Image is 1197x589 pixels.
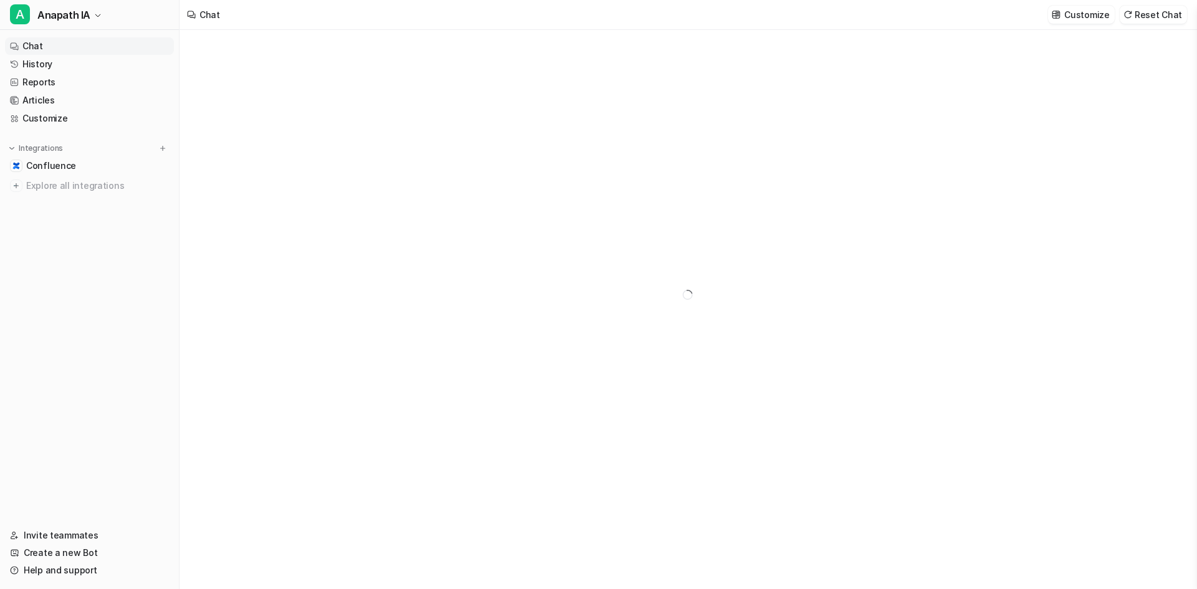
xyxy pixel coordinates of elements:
[10,180,22,192] img: explore all integrations
[5,562,174,579] a: Help and support
[158,144,167,153] img: menu_add.svg
[1123,10,1132,19] img: reset
[19,143,63,153] p: Integrations
[1120,6,1187,24] button: Reset Chat
[199,8,220,21] div: Chat
[5,157,174,175] a: ConfluenceConfluence
[5,74,174,91] a: Reports
[37,6,90,24] span: Anapath IA
[5,92,174,109] a: Articles
[1048,6,1114,24] button: Customize
[5,527,174,544] a: Invite teammates
[12,162,20,170] img: Confluence
[5,544,174,562] a: Create a new Bot
[10,4,30,24] span: A
[5,177,174,194] a: Explore all integrations
[5,142,67,155] button: Integrations
[26,160,76,172] span: Confluence
[5,110,174,127] a: Customize
[1064,8,1109,21] p: Customize
[5,37,174,55] a: Chat
[5,55,174,73] a: History
[7,144,16,153] img: expand menu
[1052,10,1060,19] img: customize
[26,176,169,196] span: Explore all integrations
